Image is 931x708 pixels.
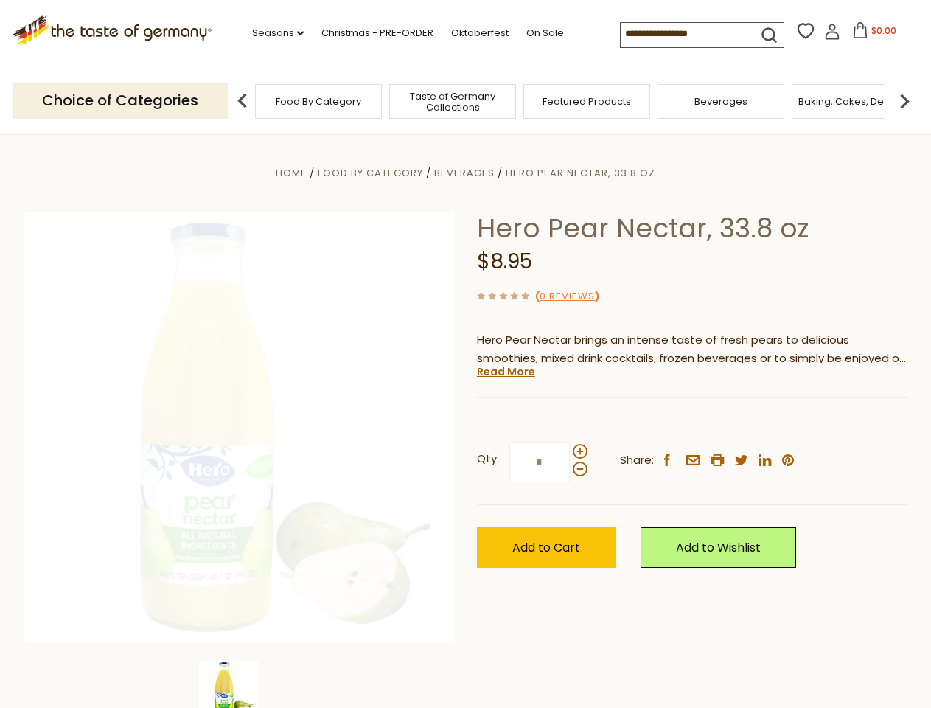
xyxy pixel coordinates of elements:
a: Baking, Cakes, Desserts [798,96,913,107]
img: next arrow [890,86,919,116]
img: previous arrow [228,86,257,116]
span: Add to Cart [512,539,580,556]
h1: Hero Pear Nectar, 33.8 oz [477,212,908,245]
a: 0 Reviews [540,289,595,305]
a: Read More [477,364,535,379]
a: Beverages [694,96,747,107]
span: $0.00 [871,24,896,37]
a: Taste of Germany Collections [394,91,512,113]
strong: Qty: [477,450,499,468]
a: Home [276,166,307,180]
a: On Sale [526,25,564,41]
a: Oktoberfest [451,25,509,41]
button: $0.00 [843,22,906,44]
a: Christmas - PRE-ORDER [321,25,433,41]
img: Hero Pear Nectar, 33.8 oz [24,212,455,643]
input: Qty: [509,442,570,482]
span: Share: [620,451,654,470]
button: Add to Cart [477,527,616,568]
a: Seasons [252,25,304,41]
a: Hero Pear Nectar, 33.8 oz [506,166,655,180]
p: Choice of Categories [13,83,228,119]
span: $8.95 [477,247,532,276]
a: Add to Wishlist [641,527,796,568]
a: Food By Category [318,166,423,180]
a: Featured Products [543,96,631,107]
span: ( ) [535,289,599,303]
p: Hero Pear Nectar brings an intense taste of fresh pears to delicious smoothies, mixed drink cockt... [477,331,908,368]
a: Beverages [434,166,495,180]
a: Food By Category [276,96,361,107]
